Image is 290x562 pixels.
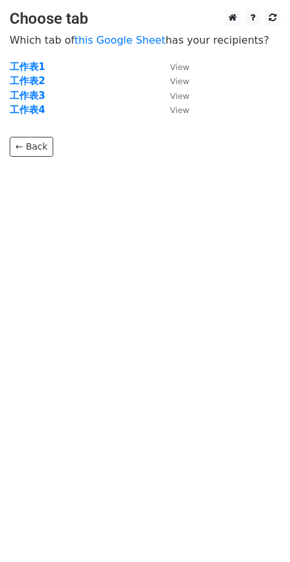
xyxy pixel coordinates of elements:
[170,91,189,101] small: View
[170,76,189,86] small: View
[10,104,45,116] a: 工作表4
[10,61,45,73] a: 工作表1
[10,75,45,87] a: 工作表2
[10,10,280,28] h3: Choose tab
[170,62,189,72] small: View
[10,137,53,157] a: ← Back
[10,90,45,101] a: 工作表3
[10,33,280,47] p: Which tab of has your recipients?
[157,104,189,116] a: View
[170,105,189,115] small: View
[74,34,166,46] a: this Google Sheet
[157,90,189,101] a: View
[157,75,189,87] a: View
[157,61,189,73] a: View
